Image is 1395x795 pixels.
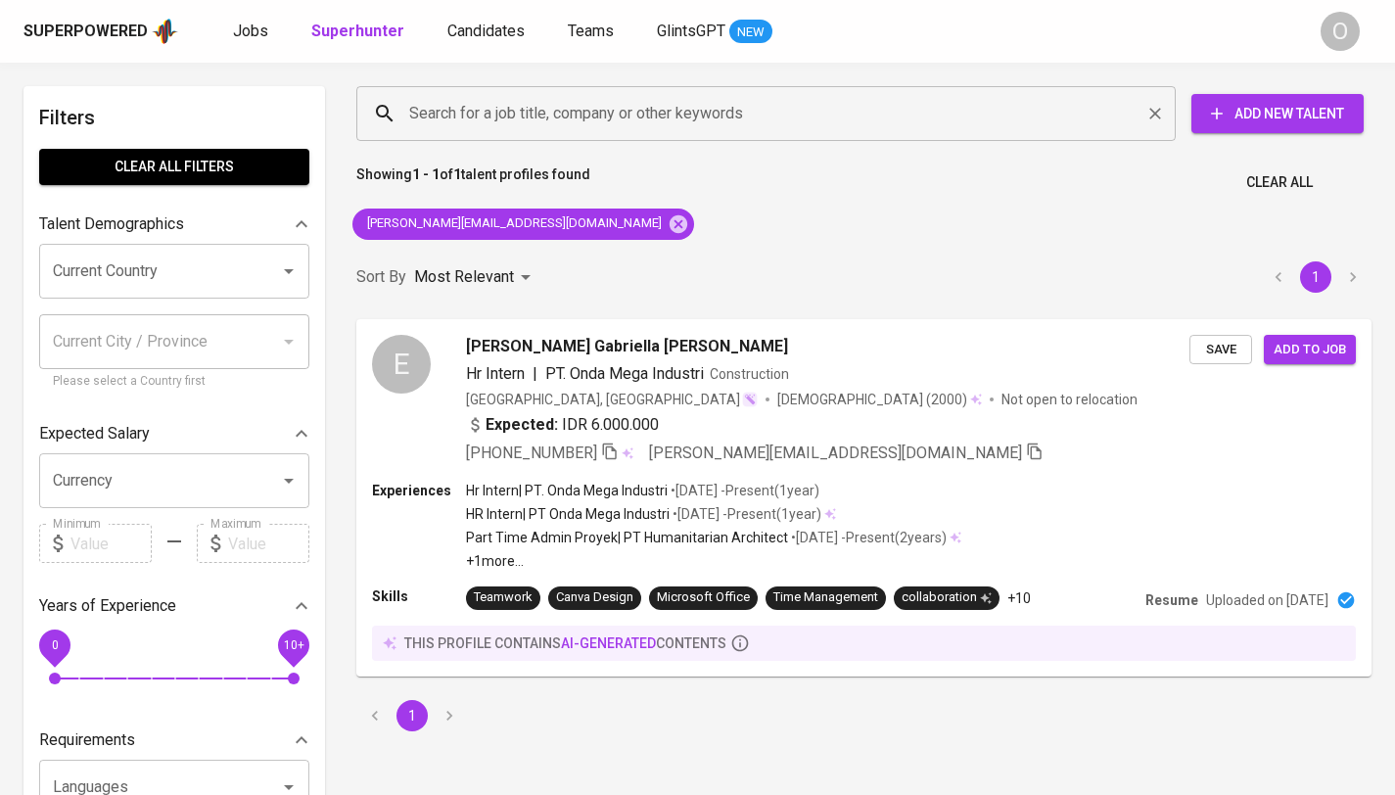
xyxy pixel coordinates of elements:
[1207,102,1348,126] span: Add New Talent
[474,588,533,607] div: Teamwork
[556,588,633,607] div: Canva Design
[39,586,309,626] div: Years of Experience
[396,700,428,731] button: page 1
[283,638,303,652] span: 10+
[657,22,725,40] span: GlintsGPT
[356,265,406,289] p: Sort By
[1260,261,1372,293] nav: pagination navigation
[447,22,525,40] span: Candidates
[466,364,525,383] span: Hr Intern
[1238,164,1321,201] button: Clear All
[466,504,670,524] p: HR Intern | PT Onda Mega Industri
[39,594,176,618] p: Years of Experience
[1321,12,1360,51] div: O
[311,22,404,40] b: Superhunter
[39,102,309,133] h6: Filters
[53,372,296,392] p: Please select a Country first
[453,166,461,182] b: 1
[447,20,529,44] a: Candidates
[39,721,309,760] div: Requirements
[466,551,961,571] p: +1 more ...
[356,164,590,201] p: Showing of talent profiles found
[39,205,309,244] div: Talent Demographics
[1199,339,1242,361] span: Save
[710,366,789,382] span: Construction
[657,588,750,607] div: Microsoft Office
[902,588,992,607] div: collaboration
[356,700,468,731] nav: pagination navigation
[1007,588,1031,608] p: +10
[39,149,309,185] button: Clear All filters
[466,335,788,358] span: [PERSON_NAME] Gabriella [PERSON_NAME]
[649,444,1022,462] span: [PERSON_NAME][EMAIL_ADDRESS][DOMAIN_NAME]
[1300,261,1331,293] button: page 1
[275,257,302,285] button: Open
[51,638,58,652] span: 0
[773,588,878,607] div: Time Management
[55,155,294,179] span: Clear All filters
[466,444,597,462] span: [PHONE_NUMBER]
[372,335,431,394] div: E
[70,524,152,563] input: Value
[1001,390,1138,409] p: Not open to relocation
[356,319,1372,677] a: E[PERSON_NAME] Gabriella [PERSON_NAME]Hr Intern|PT. Onda Mega IndustriConstruction[GEOGRAPHIC_DAT...
[486,413,558,437] b: Expected:
[561,635,656,651] span: AI-generated
[404,633,726,653] p: this profile contains contents
[568,22,614,40] span: Teams
[414,265,514,289] p: Most Relevant
[23,21,148,43] div: Superpowered
[466,413,659,437] div: IDR 6.000.000
[1191,94,1364,133] button: Add New Talent
[228,524,309,563] input: Value
[372,481,466,500] p: Experiences
[233,22,268,40] span: Jobs
[39,728,135,752] p: Requirements
[152,17,178,46] img: app logo
[657,20,772,44] a: GlintsGPT NEW
[545,364,704,383] span: PT. Onda Mega Industri
[1206,590,1328,610] p: Uploaded on [DATE]
[568,20,618,44] a: Teams
[39,212,184,236] p: Talent Demographics
[1246,170,1313,195] span: Clear All
[39,422,150,445] p: Expected Salary
[788,528,947,547] p: • [DATE] - Present ( 2 years )
[1264,335,1356,365] button: Add to job
[1145,590,1198,610] p: Resume
[275,467,302,494] button: Open
[670,504,821,524] p: • [DATE] - Present ( 1 year )
[1274,339,1346,361] span: Add to job
[466,390,758,409] div: [GEOGRAPHIC_DATA], [GEOGRAPHIC_DATA]
[372,586,466,606] p: Skills
[777,390,982,409] div: (2000)
[1141,100,1169,127] button: Clear
[466,528,788,547] p: Part Time Admin Proyek | PT Humanitarian Architect
[311,20,408,44] a: Superhunter
[352,209,694,240] div: [PERSON_NAME][EMAIL_ADDRESS][DOMAIN_NAME]
[742,392,758,407] img: magic_wand.svg
[23,17,178,46] a: Superpoweredapp logo
[777,390,926,409] span: [DEMOGRAPHIC_DATA]
[39,414,309,453] div: Expected Salary
[352,214,674,233] span: [PERSON_NAME][EMAIL_ADDRESS][DOMAIN_NAME]
[668,481,819,500] p: • [DATE] - Present ( 1 year )
[233,20,272,44] a: Jobs
[414,259,537,296] div: Most Relevant
[533,362,537,386] span: |
[1189,335,1252,365] button: Save
[729,23,772,42] span: NEW
[412,166,440,182] b: 1 - 1
[466,481,668,500] p: Hr Intern | PT. Onda Mega Industri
